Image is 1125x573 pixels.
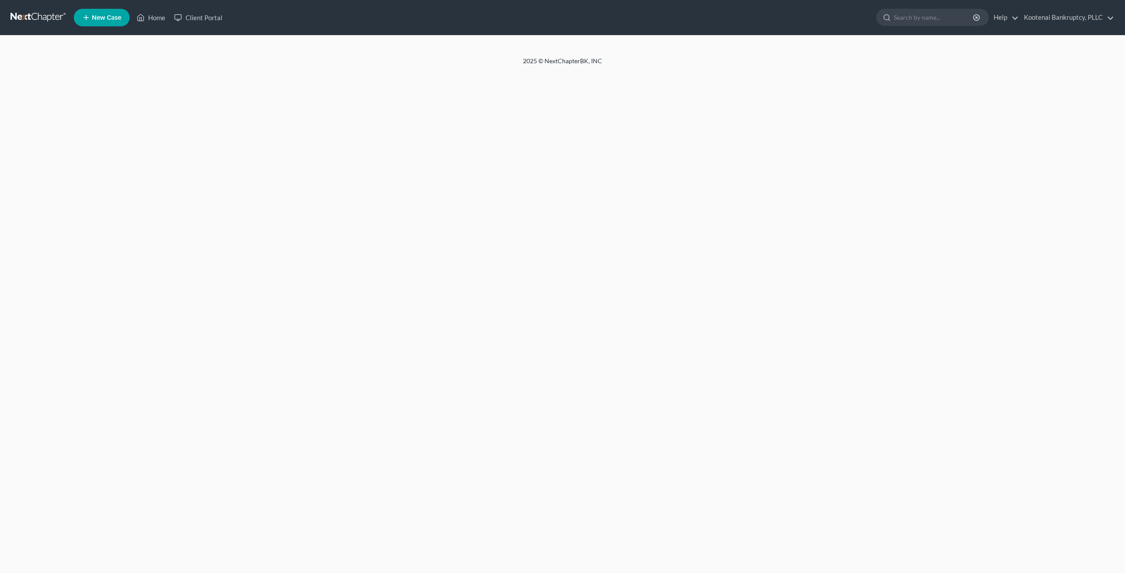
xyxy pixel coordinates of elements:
[894,9,974,25] input: Search by name...
[989,10,1019,25] a: Help
[92,14,121,21] span: New Case
[312,57,813,72] div: 2025 © NextChapterBK, INC
[170,10,227,25] a: Client Portal
[132,10,170,25] a: Home
[1020,10,1114,25] a: Kootenai Bankruptcy, PLLC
